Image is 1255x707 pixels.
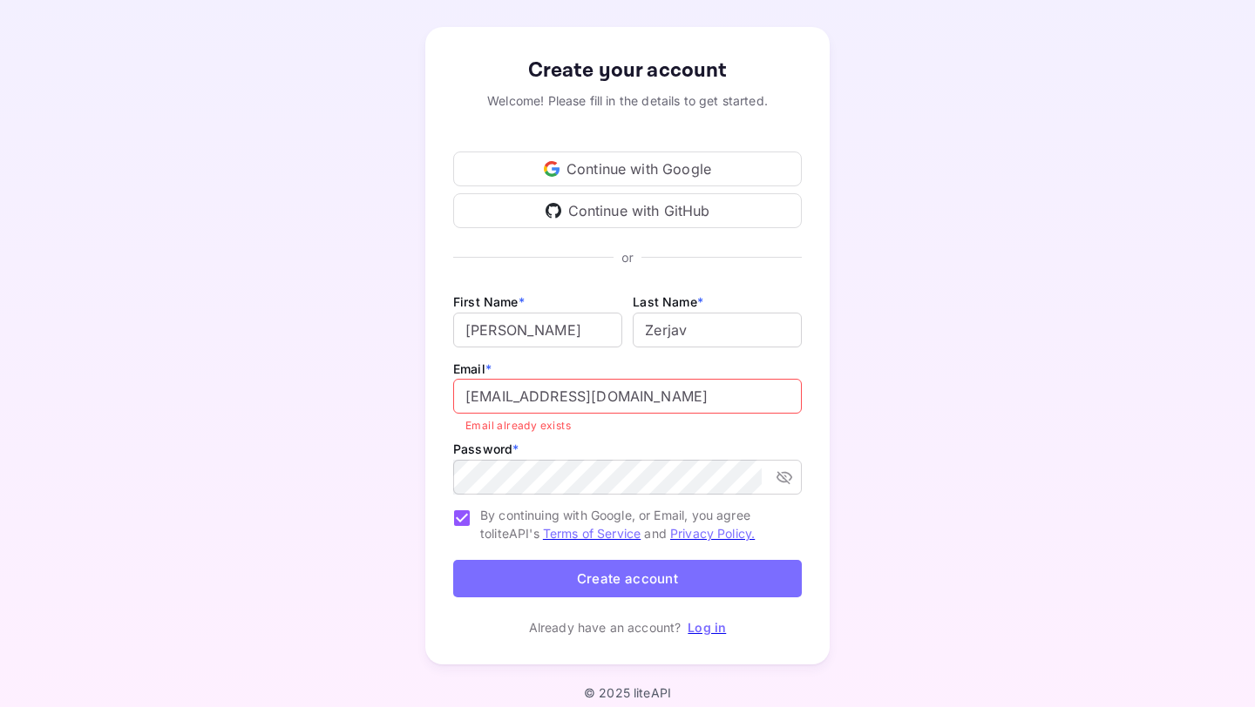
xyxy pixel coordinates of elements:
[453,193,802,228] div: Continue with GitHub
[670,526,755,541] a: Privacy Policy.
[453,91,802,110] div: Welcome! Please fill in the details to get started.
[453,151,802,186] div: Continue with Google
[465,417,790,434] p: Email already exists
[543,526,641,541] a: Terms of Service
[688,620,726,635] a: Log in
[633,294,703,309] label: Last Name
[453,361,492,376] label: Email
[453,55,802,86] div: Create your account
[453,294,525,309] label: First Name
[584,685,671,700] p: © 2025 liteAPI
[480,506,788,542] span: By continuing with Google, or Email, you agree to liteAPI's and
[529,618,682,636] p: Already have an account?
[453,313,622,347] input: John
[453,379,802,414] input: johndoe@gmail.com
[633,313,802,347] input: Doe
[453,441,519,456] label: Password
[769,461,800,493] button: toggle password visibility
[453,560,802,597] button: Create account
